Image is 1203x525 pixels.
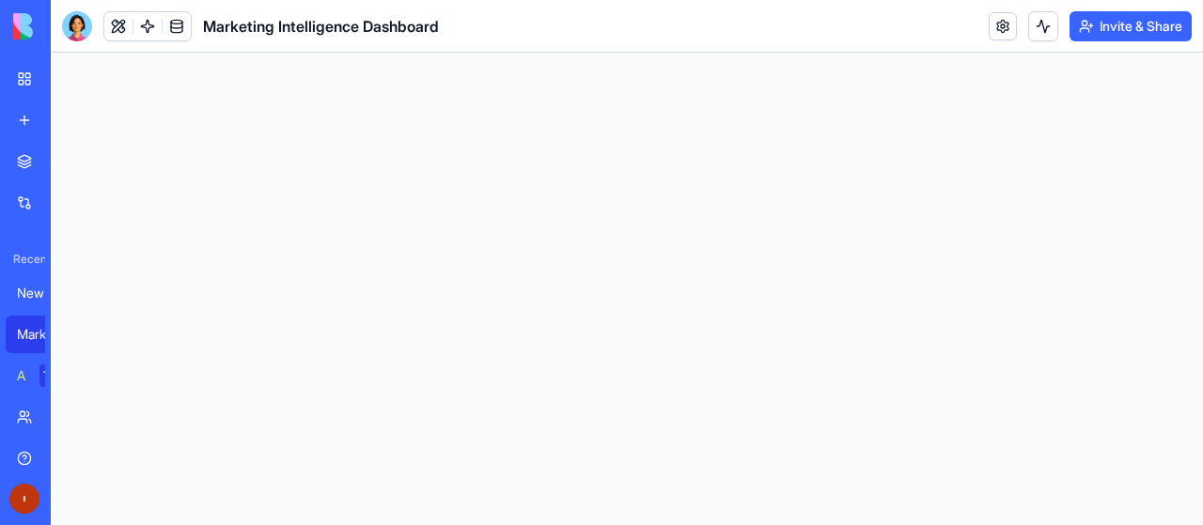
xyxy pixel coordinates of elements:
img: logo [13,13,130,39]
img: ACg8ocLaEChp6a1Of-dIkko6yxJNLbIdvJp9DX38tR5KxcGKVuqwzA=s96-c [9,484,39,514]
div: New App [17,284,70,302]
a: Marketing Intelligence Dashboard [6,316,81,353]
a: New App [6,274,81,312]
span: Marketing Intelligence Dashboard [203,15,439,38]
div: AI Logo Generator [17,366,26,385]
div: Marketing Intelligence Dashboard [17,325,70,344]
span: Recent [6,252,45,267]
button: Invite & Share [1070,11,1192,41]
a: AI Logo GeneratorTRY [6,357,81,394]
div: TRY [39,364,70,387]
